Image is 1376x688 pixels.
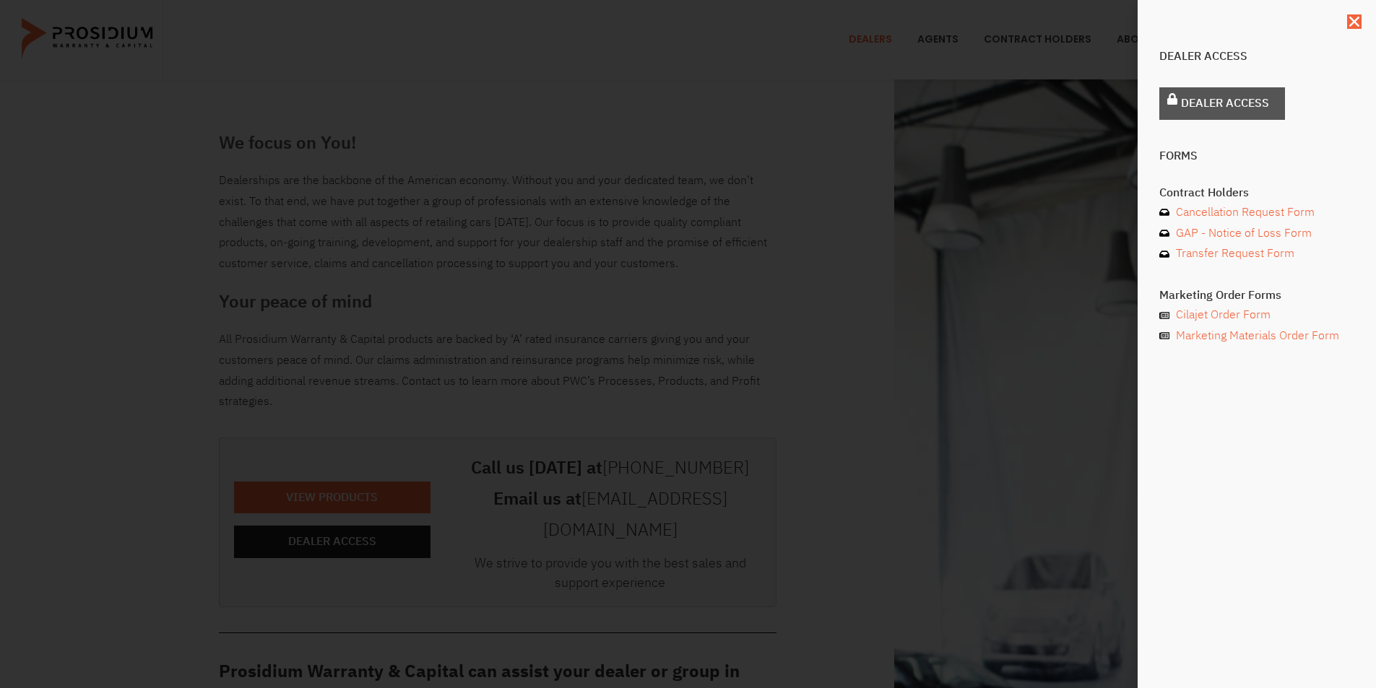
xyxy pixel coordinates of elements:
span: Cancellation Request Form [1172,202,1315,223]
a: Transfer Request Form [1159,243,1354,264]
h4: Forms [1159,150,1354,162]
span: Last Name [279,1,324,12]
h4: Marketing Order Forms [1159,289,1354,301]
span: Cilajet Order Form [1172,305,1271,326]
span: Dealer Access [1181,93,1269,114]
a: Marketing Materials Order Form [1159,326,1354,347]
a: Cancellation Request Form [1159,202,1354,223]
a: Dealer Access [1159,87,1285,120]
span: Marketing Materials Order Form [1172,326,1339,347]
h4: Dealer Access [1159,51,1354,62]
h4: Contract Holders [1159,187,1354,199]
a: Close [1347,14,1362,29]
span: Transfer Request Form [1172,243,1294,264]
a: GAP - Notice of Loss Form [1159,223,1354,244]
a: Cilajet Order Form [1159,305,1354,326]
span: GAP - Notice of Loss Form [1172,223,1312,244]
